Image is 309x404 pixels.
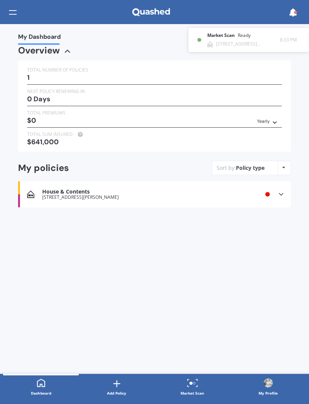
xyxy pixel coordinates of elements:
span: My Dashboard [18,33,61,43]
div: $0 [27,117,282,124]
div: Add Policy [107,389,126,397]
div: [STREET_ADDRESS][PERSON_NAME] [42,195,234,200]
div: Policy type [236,164,265,172]
div: 1 [27,74,282,81]
b: Market Scan [207,33,238,38]
div: Overview [18,47,60,54]
div: $641,000 [27,138,282,146]
div: Sort by: [217,164,265,172]
div: My policies [18,163,150,174]
div: TOTAL NUMBER OF POLICIES [27,66,282,74]
div: Ready [238,33,251,38]
div: Dashboard [31,389,51,397]
div: Yearly [257,117,270,125]
a: Dashboard [3,374,79,401]
a: Add Policy [79,374,154,401]
span: 8:33 PM [280,36,297,44]
a: Market Scan [154,374,230,401]
a: ProfileMy Profile [230,374,306,401]
img: House & Contents [27,191,34,198]
div: TOTAL PREMIUMS [27,109,282,117]
div: 0 Days [27,95,282,103]
div: NEXT POLICY RENEWING IN [27,88,282,95]
div: Market Scan [181,389,204,397]
div: TOTAL SUM INSURED [27,131,282,138]
div: House & Contents [42,189,234,195]
img: Profile [264,378,273,387]
div: My Profile [259,389,278,397]
div: [STREET_ADDRESS][PERSON_NAME] [216,41,280,47]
